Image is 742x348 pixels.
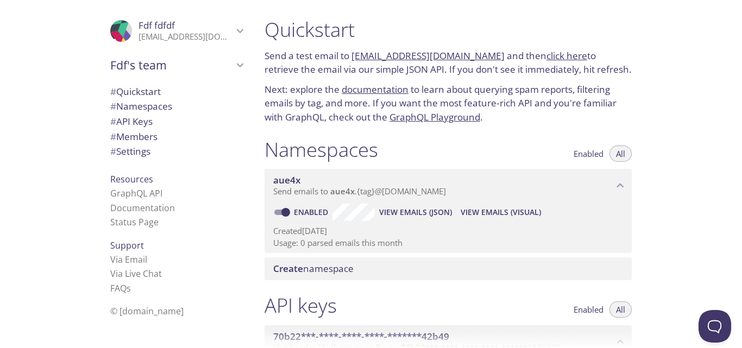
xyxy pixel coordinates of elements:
[110,145,150,157] span: Settings
[273,237,623,249] p: Usage: 0 parsed emails this month
[139,19,175,31] span: Fdf fdfdf
[265,257,632,280] div: Create namespace
[110,202,175,214] a: Documentation
[127,282,131,294] span: s
[110,85,161,98] span: Quickstart
[139,31,233,42] p: [EMAIL_ADDRESS][DOMAIN_NAME]
[699,310,731,343] iframe: Help Scout Beacon - Open
[461,206,541,219] span: View Emails (Visual)
[273,174,300,186] span: aue4x
[379,206,452,219] span: View Emails (JSON)
[102,99,251,114] div: Namespaces
[110,239,144,251] span: Support
[110,145,116,157] span: #
[265,137,378,162] h1: Namespaces
[330,186,355,197] span: aue4x
[456,204,545,221] button: View Emails (Visual)
[389,111,480,123] a: GraphQL Playground
[567,145,610,162] button: Enabled
[273,262,303,275] span: Create
[102,129,251,144] div: Members
[265,17,632,42] h1: Quickstart
[110,115,153,128] span: API Keys
[110,100,172,112] span: Namespaces
[110,187,162,199] a: GraphQL API
[273,186,446,197] span: Send emails to . {tag} @[DOMAIN_NAME]
[110,85,116,98] span: #
[110,305,184,317] span: © [DOMAIN_NAME]
[351,49,505,62] a: [EMAIL_ADDRESS][DOMAIN_NAME]
[110,282,131,294] a: FAQ
[265,169,632,203] div: aue4x namespace
[102,13,251,49] div: Fdf fdfdf
[102,114,251,129] div: API Keys
[110,268,162,280] a: Via Live Chat
[110,115,116,128] span: #
[567,301,610,318] button: Enabled
[110,130,116,143] span: #
[110,216,159,228] a: Status Page
[292,207,332,217] a: Enabled
[102,51,251,79] div: Fdf's team
[609,145,632,162] button: All
[110,130,158,143] span: Members
[102,144,251,159] div: Team Settings
[265,83,632,124] p: Next: explore the to learn about querying spam reports, filtering emails by tag, and more. If you...
[265,49,632,77] p: Send a test email to and then to retrieve the email via our simple JSON API. If you don't see it ...
[110,58,233,73] span: Fdf's team
[609,301,632,318] button: All
[110,100,116,112] span: #
[273,262,354,275] span: namespace
[110,254,147,265] a: Via Email
[546,49,587,62] a: click here
[375,204,456,221] button: View Emails (JSON)
[102,84,251,99] div: Quickstart
[110,173,153,185] span: Resources
[273,225,623,237] p: Created [DATE]
[342,83,408,96] a: documentation
[265,293,337,318] h1: API keys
